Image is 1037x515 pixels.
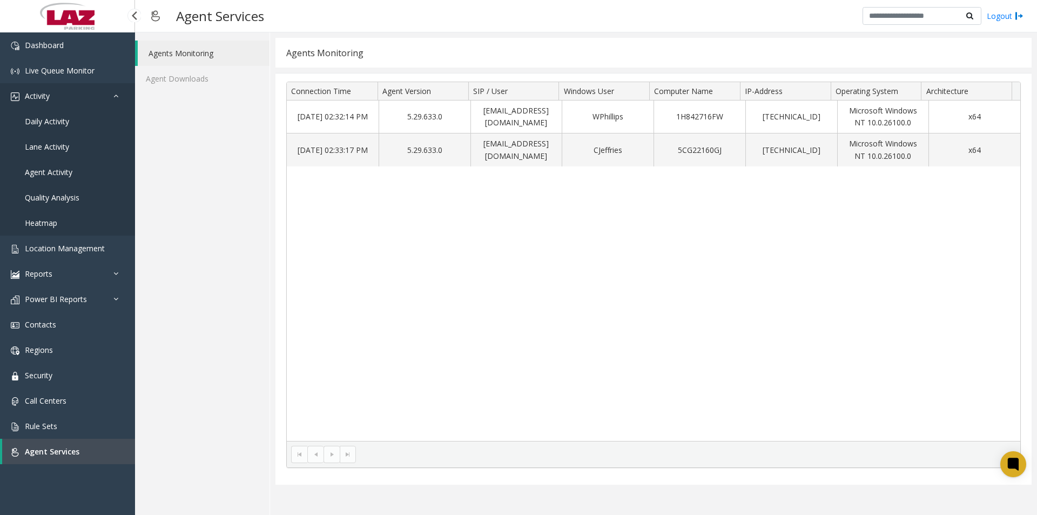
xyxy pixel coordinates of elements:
span: Live Queue Monitor [25,65,95,76]
div: Data table [287,82,1020,441]
span: Reports [25,269,52,279]
h3: Agent Services [171,3,270,29]
span: Connection Time [291,86,351,96]
td: 1H842716FW [654,101,745,134]
a: Agent Downloads [135,66,270,91]
td: [DATE] 02:33:17 PM [287,133,379,166]
td: 5CG22160GJ [654,133,745,166]
img: pageIcon [146,3,165,29]
img: 'icon' [11,448,19,457]
span: Heatmap [25,218,57,228]
span: Call Centers [25,396,66,406]
a: Agent Services [2,439,135,464]
span: Lane Activity [25,142,69,152]
td: [DATE] 02:32:14 PM [287,101,379,134]
span: Agent Version [382,86,431,96]
img: 'icon' [11,423,19,431]
img: 'icon' [11,346,19,355]
span: Power BI Reports [25,294,87,304]
td: Microsoft Windows NT 10.0.26100.0 [837,133,929,166]
span: Agent Activity [25,167,72,177]
td: 5.29.633.0 [379,133,470,166]
span: Agent Services [25,446,79,457]
img: 'icon' [11,270,19,279]
td: [EMAIL_ADDRESS][DOMAIN_NAME] [470,133,562,166]
td: x64 [928,133,1020,166]
span: Contacts [25,319,56,330]
td: [EMAIL_ADDRESS][DOMAIN_NAME] [470,101,562,134]
a: Agents Monitoring [138,41,270,66]
span: Computer Name [654,86,713,96]
td: x64 [928,101,1020,134]
span: IP-Address [745,86,783,96]
span: SIP / User [473,86,508,96]
img: 'icon' [11,321,19,330]
img: 'icon' [11,245,19,253]
img: 'icon' [11,296,19,304]
img: 'icon' [11,42,19,50]
td: 5.29.633.0 [379,101,470,134]
span: Windows User [564,86,614,96]
img: logout [1015,10,1023,22]
span: Activity [25,91,50,101]
span: Rule Sets [25,421,57,431]
span: Location Management [25,243,105,253]
img: 'icon' [11,92,19,101]
a: Logout [987,10,1023,22]
span: Daily Activity [25,116,69,126]
img: 'icon' [11,67,19,76]
span: Quality Analysis [25,192,79,203]
span: Security [25,370,52,380]
span: Dashboard [25,40,64,50]
td: Microsoft Windows NT 10.0.26100.0 [837,101,929,134]
td: [TECHNICAL_ID] [745,101,837,134]
td: [TECHNICAL_ID] [745,133,837,166]
span: Architecture [926,86,968,96]
td: WPhillips [562,101,654,134]
td: CJeffries [562,133,654,166]
img: 'icon' [11,397,19,406]
span: Regions [25,345,53,355]
div: Agents Monitoring [286,46,363,60]
span: Operating System [836,86,898,96]
img: 'icon' [11,372,19,380]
